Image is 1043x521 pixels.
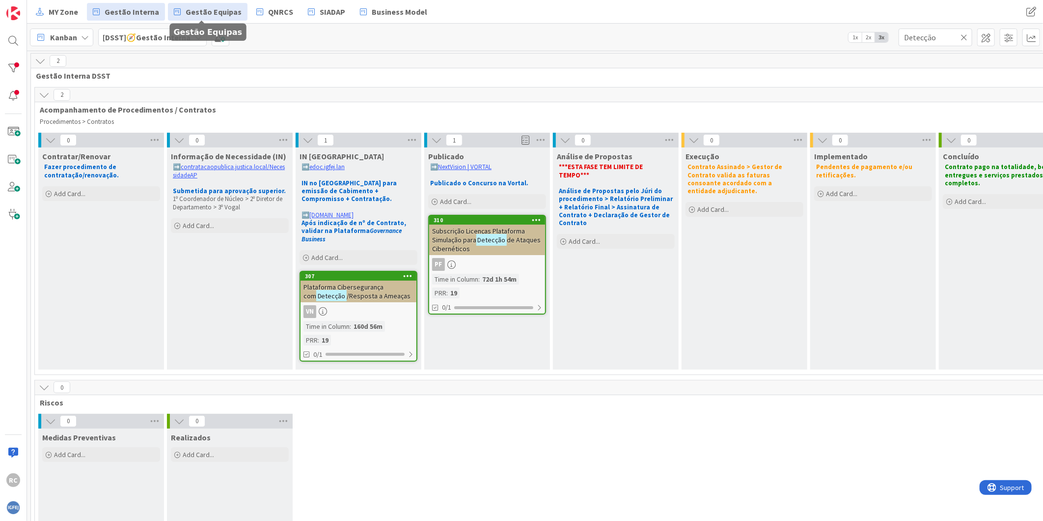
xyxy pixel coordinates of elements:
span: 0 [703,134,720,146]
span: Support [21,1,45,13]
em: Governance Business [302,227,403,243]
mark: Detecção [316,290,347,301]
p: ➡️ [302,211,415,219]
a: Gestão Interna [87,3,165,21]
span: 1x [849,32,862,42]
span: Add Card... [183,450,214,459]
a: Gestão Equipas [168,3,247,21]
span: /Resposta a Ameaças [347,291,411,300]
div: 19 [319,335,331,346]
span: : [478,274,480,285]
span: Execução [686,151,719,161]
strong: Fazer procedimento de contratação/renovação. [44,163,119,179]
span: Add Card... [440,197,471,206]
div: 310Subscrição Licenças Plataforma Simulação paraDetecçãode Ataques Cibernéticos [429,216,545,255]
span: 0 [54,381,70,393]
a: edoc.igfej.lan [309,163,345,171]
a: SIADAP [302,3,351,21]
strong: Após indicação de nº de Contrato, validar na Plataforma [302,219,408,243]
span: Add Card... [54,450,85,459]
span: MY Zone [49,6,78,18]
span: Gestão Equipas [186,6,242,18]
div: VN [301,305,416,318]
strong: Publicado o Concurso na Vortal. [430,179,528,187]
p: ➡️ [173,163,287,179]
span: Implementado [814,151,868,161]
span: 2x [862,32,875,42]
div: 307Plataforma Cibersegurança comDetecção/Resposta a Ameaças [301,272,416,302]
span: : [318,335,319,346]
div: PF [429,258,545,271]
mark: Detecção [476,234,507,245]
span: 3x [875,32,888,42]
span: : [350,321,351,332]
span: Contratar/Renovar [42,151,110,161]
a: Business Model [354,3,433,21]
span: 0 [189,415,205,427]
span: Business Model [372,6,427,18]
span: Add Card... [569,237,600,246]
span: 0 [60,415,77,427]
div: 160d 56m [351,321,385,332]
div: 310 [434,217,545,224]
span: Add Card... [54,189,85,198]
b: [DSST]🧭Gestão Interna [103,32,191,42]
span: 0/1 [442,302,451,313]
span: Medidas Preventivas [42,433,116,442]
strong: ***ESTA FASE TEM LIMITE DE TEMPO*** [559,163,644,179]
strong: Pendentes de pagamento e/ou retificações. [816,163,914,179]
span: 1 [446,134,463,146]
h5: Gestão Equipas [174,28,243,37]
span: Add Card... [311,253,343,262]
span: Add Card... [955,197,986,206]
span: 0 [189,134,205,146]
a: 310Subscrição Licenças Plataforma Simulação paraDetecçãode Ataques CibernéticosPFTime in Column:7... [428,215,546,315]
span: SIADAP [320,6,345,18]
span: : [446,288,448,298]
strong: Contrato Assinado > Gestor de Contrato valida as faturas consoante acordado com a entidade adjudi... [687,163,784,195]
span: 1 [317,134,334,146]
a: NextVision | VORTAL [438,163,492,171]
span: Kanban [50,31,77,43]
span: 2 [54,89,70,101]
a: [DOMAIN_NAME] [309,211,354,219]
span: 0 [961,134,977,146]
div: 307 [305,273,416,280]
span: Add Card... [826,189,857,198]
div: PF [432,258,445,271]
span: Subscrição Licenças Plataforma Simulação para [432,227,525,244]
div: PRR [432,288,446,298]
span: Concluído [943,151,979,161]
span: de Ataques Cibernéticos [432,235,541,253]
a: QNRCS [250,3,299,21]
p: ➡️ [430,163,544,171]
span: Plataforma Cibersegurança com [303,283,384,300]
strong: Submetida para aprovação superior. [173,187,286,195]
a: contratacaopublica.justica.local/NecessidadeAP [173,163,285,179]
div: Time in Column [432,274,478,285]
img: Visit kanbanzone.com [6,6,20,20]
span: 0 [832,134,849,146]
span: 0/1 [313,349,323,360]
span: 0 [60,134,77,146]
span: Add Card... [183,221,214,230]
span: Informação de Necessidade (IN) [171,151,286,161]
input: Quick Filter... [899,29,972,46]
strong: Análise de Propostas pelo Júri do procedimento > Relatório Preliminar + Relatório Final > Assinat... [559,187,674,227]
div: 307 [301,272,416,281]
strong: IN no [GEOGRAPHIC_DATA] para emissão de Cabimento + Compromisso + Contratação. [302,179,398,203]
span: 2 [50,55,66,67]
img: avatar [6,501,20,515]
div: PRR [303,335,318,346]
span: IN Aprovada [300,151,384,161]
span: 0 [575,134,591,146]
div: VN [303,305,316,318]
div: 72d 1h 54m [480,274,519,285]
span: Gestão Interna [105,6,159,18]
div: 310 [429,216,545,225]
span: QNRCS [268,6,293,18]
p: ➡️ [302,163,415,171]
span: Análise de Propostas [557,151,632,161]
a: MY Zone [30,3,84,21]
div: 19 [448,288,460,298]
